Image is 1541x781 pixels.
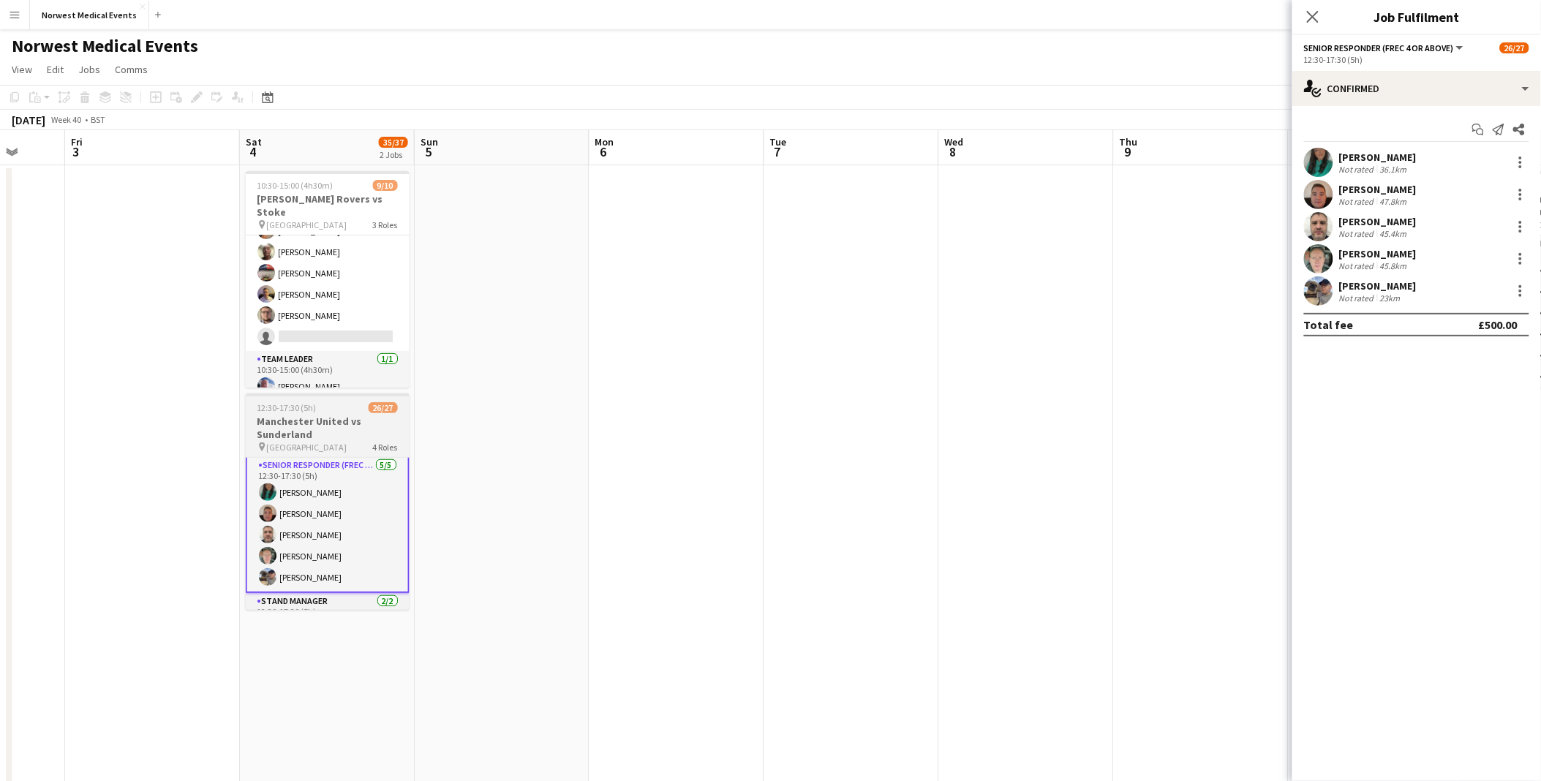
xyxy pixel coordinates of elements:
[595,135,614,148] span: Mon
[1339,247,1417,260] div: [PERSON_NAME]
[1339,151,1417,164] div: [PERSON_NAME]
[12,35,198,57] h1: Norwest Medical Events
[1339,279,1417,293] div: [PERSON_NAME]
[1339,260,1377,271] div: Not rated
[1339,164,1377,175] div: Not rated
[770,135,787,148] span: Tue
[1377,260,1410,271] div: 45.8km
[1304,317,1354,332] div: Total fee
[246,593,410,664] app-card-role: Stand Manager2/212:30-17:30 (5h)
[373,219,398,230] span: 3 Roles
[379,137,408,148] span: 35/37
[1292,71,1541,106] div: Confirmed
[1339,293,1377,303] div: Not rated
[1479,317,1518,332] div: £500.00
[1339,196,1377,207] div: Not rated
[373,180,398,191] span: 9/10
[1377,164,1410,175] div: 36.1km
[593,143,614,160] span: 6
[246,415,410,441] h3: Manchester United vs Sunderland
[267,442,347,453] span: [GEOGRAPHIC_DATA]
[380,149,407,160] div: 2 Jobs
[246,393,410,610] app-job-card: 12:30-17:30 (5h)26/27Manchester United vs Sunderland [GEOGRAPHIC_DATA]4 Roles Nurse1/112:30-17:30...
[373,442,398,453] span: 4 Roles
[91,114,105,125] div: BST
[12,113,45,127] div: [DATE]
[72,60,106,79] a: Jobs
[257,402,317,413] span: 12:30-17:30 (5h)
[246,153,410,351] app-card-role: 10:30-15:00 (4h30m)[PERSON_NAME][PERSON_NAME][PERSON_NAME][PERSON_NAME][PERSON_NAME][PERSON_NAME]...
[1120,135,1138,148] span: Thu
[71,135,83,148] span: Fri
[1304,42,1466,53] button: Senior Responder (FREC 4 or Above)
[30,1,149,29] button: Norwest Medical Events
[369,402,398,413] span: 26/27
[1339,215,1417,228] div: [PERSON_NAME]
[267,219,347,230] span: [GEOGRAPHIC_DATA]
[1304,54,1529,65] div: 12:30-17:30 (5h)
[1292,7,1541,26] h3: Job Fulfilment
[418,143,438,160] span: 5
[768,143,787,160] span: 7
[69,143,83,160] span: 3
[246,135,262,148] span: Sat
[1377,228,1410,239] div: 45.4km
[109,60,154,79] a: Comms
[246,456,410,593] app-card-role: Senior Responder (FREC 4 or Above)5/512:30-17:30 (5h)[PERSON_NAME][PERSON_NAME][PERSON_NAME][PERS...
[115,63,148,76] span: Comms
[943,143,964,160] span: 8
[246,192,410,219] h3: [PERSON_NAME] Rovers vs Stoke
[78,63,100,76] span: Jobs
[12,63,32,76] span: View
[1304,42,1454,53] span: Senior Responder (FREC 4 or Above)
[47,63,64,76] span: Edit
[48,114,85,125] span: Week 40
[1500,42,1529,53] span: 26/27
[41,60,69,79] a: Edit
[1339,228,1377,239] div: Not rated
[945,135,964,148] span: Wed
[246,171,410,388] app-job-card: 10:30-15:00 (4h30m)9/10[PERSON_NAME] Rovers vs Stoke [GEOGRAPHIC_DATA]3 Roles10:30-15:00 (4h30m)[...
[6,60,38,79] a: View
[246,351,410,401] app-card-role: Team Leader1/110:30-15:00 (4h30m)[PERSON_NAME]
[244,143,262,160] span: 4
[1377,196,1410,207] div: 47.8km
[1118,143,1138,160] span: 9
[1377,293,1404,303] div: 23km
[421,135,438,148] span: Sun
[1339,183,1417,196] div: [PERSON_NAME]
[257,180,334,191] span: 10:30-15:00 (4h30m)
